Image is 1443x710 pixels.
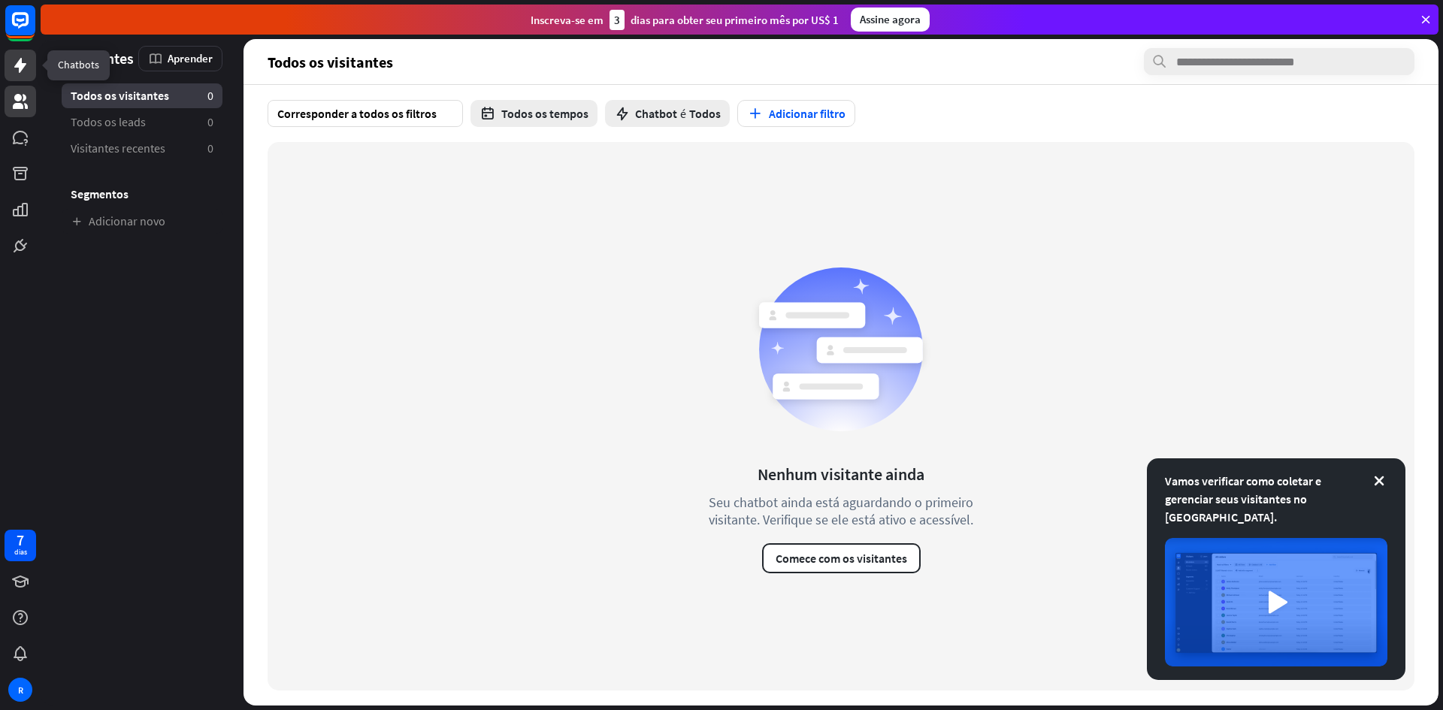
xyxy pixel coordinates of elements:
[62,110,222,134] a: Todos os leads 0
[1165,473,1321,524] font: Vamos verificar como coletar e gerenciar seus visitantes no [GEOGRAPHIC_DATA].
[501,106,588,121] font: Todos os tempos
[71,114,146,129] font: Todos os leads
[531,13,604,27] font: Inscreva-se em
[168,51,213,65] font: Aprender
[709,494,973,528] font: Seu chatbot ainda está aguardando o primeiro visitante. Verifique se ele está ativo e acessível.
[17,530,24,549] font: 7
[207,140,213,156] font: 0
[635,106,677,121] font: Chatbot
[614,13,620,27] font: 3
[277,106,437,121] font: Corresponder a todos os filtros
[71,49,134,68] font: Visitantes
[89,213,165,228] font: Adicionar novo
[71,88,169,103] font: Todos os visitantes
[12,6,57,51] button: Abra o widget de bate-papo do LiveChat
[1165,538,1387,666] img: imagem
[631,13,839,27] font: dias para obter seu primeiro mês por US$ 1
[444,109,453,118] font: seta para baixo
[14,547,27,557] font: dias
[207,114,213,129] font: 0
[737,100,855,127] button: Adicionar filtro
[758,464,924,485] font: Nenhum visitante ainda
[71,186,129,201] font: Segmentos
[470,100,597,127] button: Todos os tempos
[776,551,907,566] font: Comece com os visitantes
[762,543,921,573] button: Comece com os visitantes
[62,136,222,161] a: Visitantes recentes 0
[71,140,165,156] font: Visitantes recentes
[207,88,213,103] font: 0
[268,53,393,71] font: Todos os visitantes
[769,106,846,121] font: Adicionar filtro
[680,106,686,121] font: é
[860,12,921,26] font: Assine agora
[5,530,36,561] a: 7 dias
[18,684,23,696] font: R
[689,106,721,121] font: Todos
